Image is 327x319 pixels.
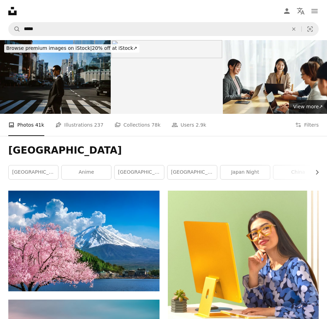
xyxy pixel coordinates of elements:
[55,114,103,136] a: Illustrations 237
[295,114,319,136] button: Filters
[286,22,301,36] button: Clear
[294,4,308,18] button: Language
[220,165,270,179] a: japan night
[152,121,161,129] span: 78k
[280,4,294,18] a: Log in / Sign up
[289,100,327,114] a: View more↗
[172,114,206,136] a: Users 2.9k
[8,144,319,157] h1: [GEOGRAPHIC_DATA]
[62,165,111,179] a: anime
[9,165,58,179] a: [GEOGRAPHIC_DATA]
[9,22,20,36] button: Search Unsplash
[4,44,139,53] div: 20% off at iStock ↗
[293,104,323,109] span: View more ↗
[8,191,160,291] img: Fuji mountain and cherry blossoms in spring, Japan.
[302,22,318,36] button: Visual search
[6,45,92,51] span: Browse premium images on iStock |
[115,114,161,136] a: Collections 78k
[111,40,222,114] img: Beautiful sunset view of Kiyomizu dera temple with fall colors, Kyoto
[308,4,321,18] button: Menu
[8,238,160,244] a: Fuji mountain and cherry blossoms in spring, Japan.
[8,7,17,15] a: Home — Unsplash
[94,121,103,129] span: 237
[311,165,319,179] button: scroll list to the right
[8,22,319,36] form: Find visuals sitewide
[115,165,164,179] a: [GEOGRAPHIC_DATA]
[273,165,323,179] a: china
[167,165,217,179] a: [GEOGRAPHIC_DATA]
[196,121,206,129] span: 2.9k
